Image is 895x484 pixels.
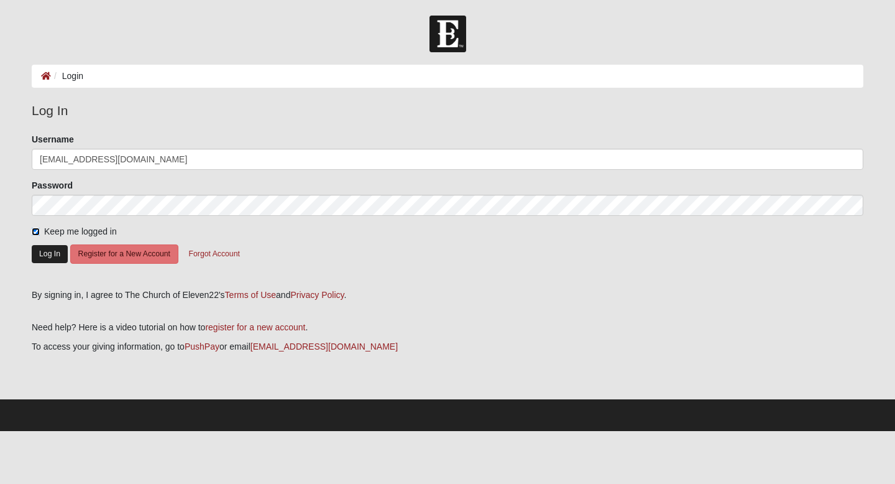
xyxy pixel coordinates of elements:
[32,133,74,146] label: Username
[205,322,305,332] a: register for a new account
[290,290,344,300] a: Privacy Policy
[32,245,68,263] button: Log In
[32,179,73,192] label: Password
[70,244,178,264] button: Register for a New Account
[32,340,863,353] p: To access your giving information, go to or email
[429,16,466,52] img: Church of Eleven22 Logo
[185,342,219,351] a: PushPay
[32,289,863,302] div: By signing in, I agree to The Church of Eleven22's and .
[32,101,863,121] legend: Log In
[250,342,398,351] a: [EMAIL_ADDRESS][DOMAIN_NAME]
[225,290,276,300] a: Terms of Use
[32,228,40,236] input: Keep me logged in
[32,321,863,334] p: Need help? Here is a video tutorial on how to .
[51,70,83,83] li: Login
[181,244,248,264] button: Forgot Account
[44,226,117,236] span: Keep me logged in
